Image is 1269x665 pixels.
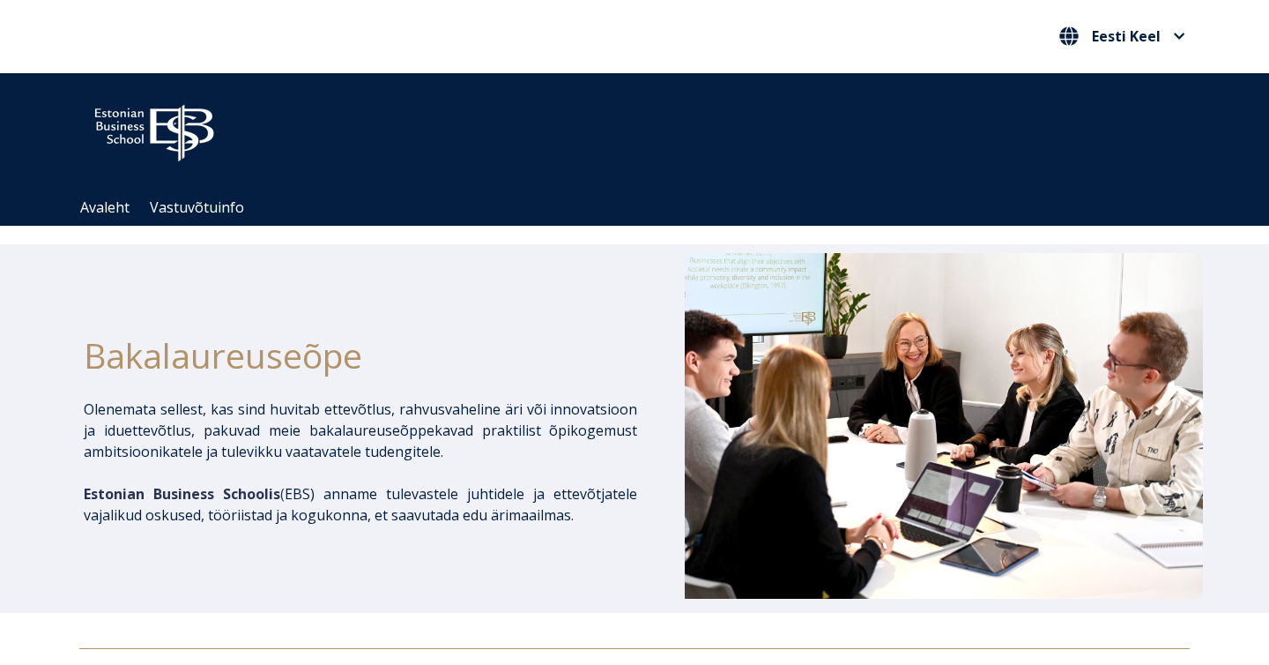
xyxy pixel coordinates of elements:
[80,198,130,217] a: Avaleht
[150,198,244,217] a: Vastuvõtuinfo
[84,329,637,381] h1: Bakalaureuseõpe
[79,91,229,167] img: ebs_logo2016_white
[84,484,285,504] span: (
[70,190,1216,226] div: Navigation Menu
[84,483,637,526] p: EBS) anname tulevastele juhtidele ja ettevõtjatele vajalikud oskused, tööriistad ja kogukonna, et...
[685,253,1203,599] img: Bakalaureusetudengid
[84,399,637,462] p: Olenemata sellest, kas sind huvitab ettevõtlus, rahvusvaheline äri või innovatsioon ja iduettevõt...
[84,484,280,504] span: Estonian Business Schoolis
[1055,22,1190,51] nav: Vali oma keel
[1092,29,1161,43] span: Eesti Keel
[1055,22,1190,50] button: Eesti Keel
